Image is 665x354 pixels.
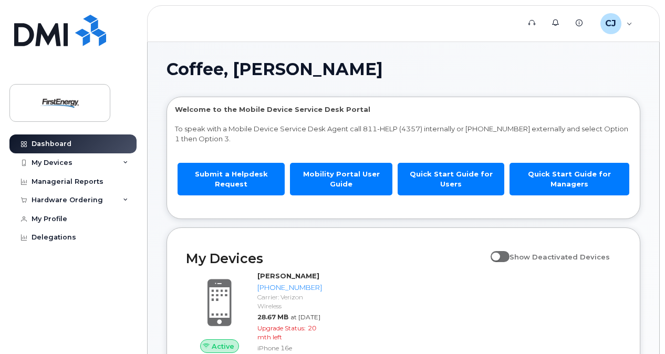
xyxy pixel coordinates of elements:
p: Welcome to the Mobile Device Service Desk Portal [175,105,632,114]
span: Show Deactivated Devices [510,253,610,261]
span: 28.67 MB [257,313,288,321]
p: To speak with a Mobile Device Service Desk Agent call 811-HELP (4357) internally or [PHONE_NUMBER... [175,124,632,143]
div: Carrier: Verizon Wireless [257,293,322,310]
strong: [PERSON_NAME] [257,272,319,280]
iframe: Messenger Launcher [619,308,657,346]
span: Coffee, [PERSON_NAME] [167,61,383,77]
a: Mobility Portal User Guide [290,163,392,195]
span: Active [212,341,234,351]
span: at [DATE] [290,313,320,321]
span: 20 mth left [257,324,316,341]
div: iPhone 16e [257,343,322,352]
input: Show Deactivated Devices [491,247,499,255]
div: [PHONE_NUMBER] [257,283,322,293]
a: Quick Start Guide for Managers [510,163,629,195]
span: Upgrade Status: [257,324,306,332]
h2: My Devices [186,251,485,266]
a: Quick Start Guide for Users [398,163,504,195]
a: Submit a Helpdesk Request [178,163,285,195]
